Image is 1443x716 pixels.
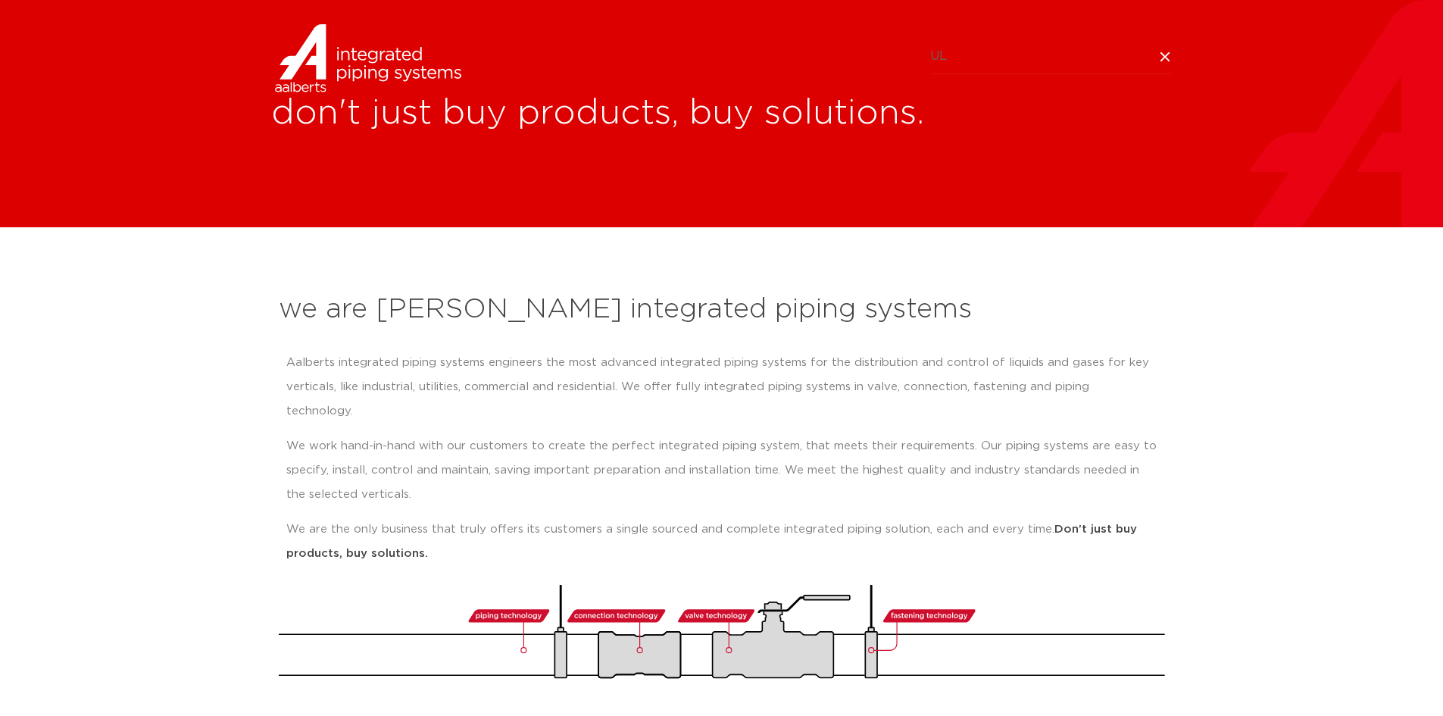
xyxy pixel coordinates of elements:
[279,292,1165,328] h2: we are [PERSON_NAME] integrated piping systems
[930,39,1173,74] input: search...
[286,351,1157,424] p: Aalberts integrated piping systems engineers the most advanced integrated piping systems for the ...
[286,434,1157,507] p: We work hand-in-hand with our customers to create the perfect integrated piping system, that meet...
[286,517,1157,566] p: We are the only business that truly offers its customers a single sourced and complete integrated...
